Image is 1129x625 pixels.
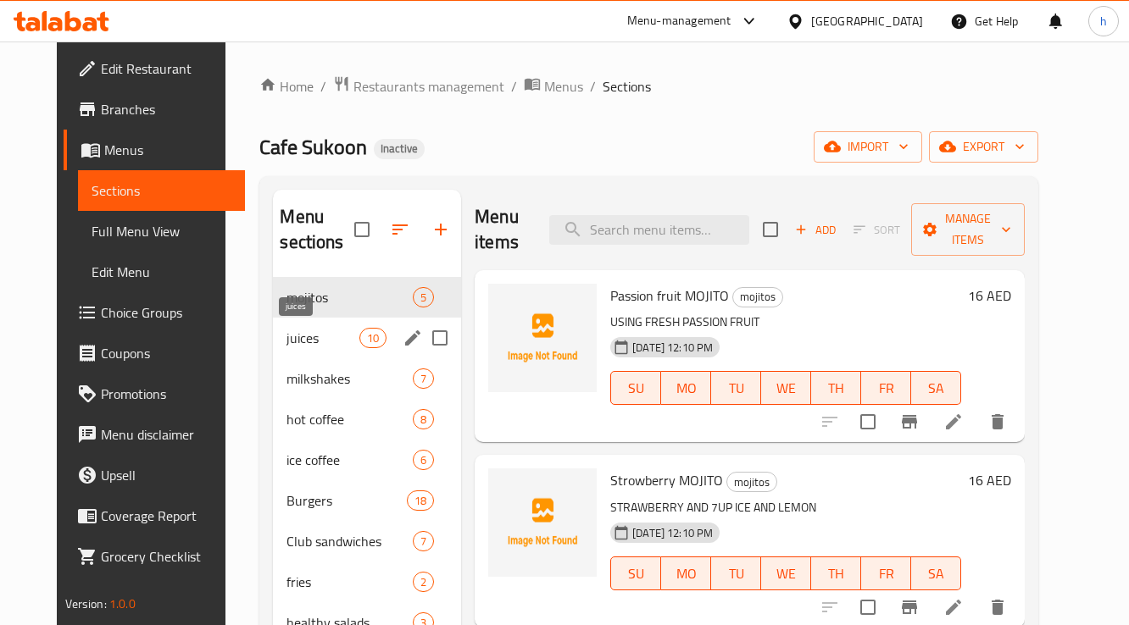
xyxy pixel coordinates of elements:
button: TH [811,371,861,405]
span: 2 [414,574,433,590]
span: Menus [544,76,583,97]
span: TH [818,561,854,586]
div: items [413,531,434,551]
span: Promotions [101,384,231,404]
a: Edit Menu [78,252,245,292]
p: USING FRESH PASSION FRUIT [610,312,961,333]
button: TU [711,556,761,590]
span: Edit Menu [92,262,231,282]
a: Coupons [64,333,245,373]
a: Home [259,76,314,97]
button: Add section [420,209,461,250]
span: Sections [603,76,651,97]
div: items [413,572,434,592]
a: Sections [78,170,245,211]
span: Strowberry MOJITO [610,467,723,493]
h6: 16 AED [968,284,1011,307]
h2: Menu sections [280,204,354,255]
button: SA [911,371,961,405]
span: 7 [414,534,433,550]
span: 5 [414,290,433,306]
img: Strowberry MOJITO [488,468,597,577]
span: Select all sections [344,212,380,247]
a: Edit Restaurant [64,48,245,89]
div: ice coffee6 [273,440,461,480]
button: Branch-specific-item [889,401,930,442]
span: Grocery Checklist [101,546,231,567]
span: mojitos [727,473,776,492]
button: FR [861,371,911,405]
img: Passion fruit MOJITO [488,284,597,392]
div: items [413,409,434,429]
div: ice coffee [286,450,413,470]
nav: breadcrumb [259,75,1038,97]
div: Burgers18 [273,480,461,521]
span: Branches [101,99,231,119]
input: search [549,215,749,245]
span: import [827,136,909,158]
button: TU [711,371,761,405]
span: fries [286,572,413,592]
span: Select section first [843,217,911,243]
button: SA [911,556,961,590]
span: Manage items [925,208,1011,251]
button: WE [761,556,811,590]
span: Menu disclaimer [101,424,231,445]
button: SU [610,556,661,590]
button: WE [761,371,811,405]
div: [GEOGRAPHIC_DATA] [811,12,923,30]
div: juices10edit [273,318,461,358]
span: 6 [414,452,433,468]
span: Version: [65,593,107,615]
span: 7 [414,371,433,387]
div: milkshakes7 [273,358,461,399]
a: Menus [524,75,583,97]
span: Club sandwiches [286,531,413,551]
span: mojitos [733,287,782,307]
div: items [413,450,434,470]
span: juices [286,328,359,348]
a: Coverage Report [64,495,245,536]
a: Menus [64,130,245,170]
div: Club sandwiches7 [273,521,461,561]
span: SU [618,376,654,401]
button: Add [788,217,843,243]
div: Menu-management [627,11,731,31]
div: mojitos5 [273,277,461,318]
span: 10 [360,330,386,346]
span: milkshakes [286,368,413,389]
button: MO [661,556,711,590]
span: TU [718,376,754,401]
div: items [413,287,434,307]
span: FR [868,376,904,401]
li: / [320,76,326,97]
li: / [590,76,596,97]
span: TH [818,376,854,401]
button: FR [861,556,911,590]
span: Coverage Report [101,506,231,526]
li: / [511,76,517,97]
span: Add [793,220,838,240]
span: MO [668,561,704,586]
div: hot coffee8 [273,399,461,440]
span: mojitos [286,287,413,307]
a: Restaurants management [333,75,504,97]
span: Sort sections [380,209,420,250]
span: Menus [104,140,231,160]
p: STRAWBERRY AND 7UP ICE AND LEMON [610,497,961,518]
div: fries2 [273,561,461,602]
span: Burgers [286,490,406,511]
button: delete [977,401,1018,442]
div: Inactive [374,139,425,159]
span: FR [868,561,904,586]
span: Inactive [374,141,425,156]
a: Edit menu item [943,597,964,617]
h2: Menu items [475,204,529,255]
button: SU [610,371,661,405]
span: Passion fruit MOJITO [610,283,729,308]
a: Upsell [64,455,245,495]
span: hot coffee [286,409,413,429]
